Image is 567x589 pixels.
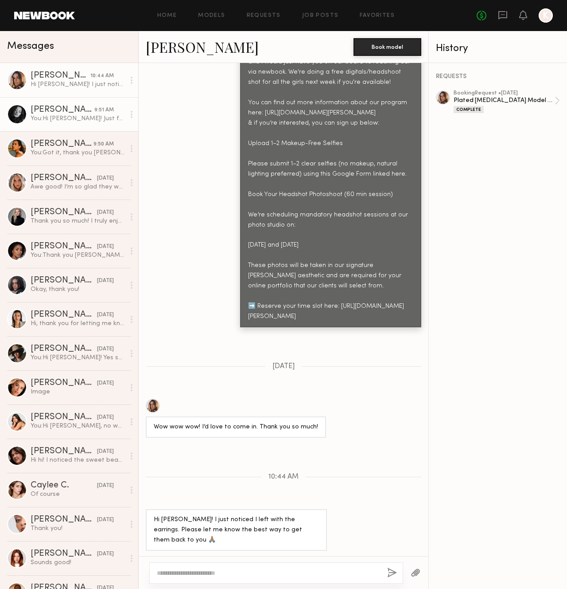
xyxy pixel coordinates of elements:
[31,515,97,524] div: [PERSON_NAME]
[31,140,93,149] div: [PERSON_NAME]
[302,13,339,19] a: Job Posts
[97,550,114,558] div: [DATE]
[154,422,318,432] div: Wow wow wow! I’d love to come in. Thank you so much!
[31,276,97,285] div: [PERSON_NAME]
[436,43,560,54] div: History
[454,106,484,113] div: Complete
[31,106,94,114] div: [PERSON_NAME]
[97,277,114,285] div: [DATE]
[353,43,421,50] a: Book model
[539,8,553,23] a: K
[31,310,97,319] div: [PERSON_NAME]
[353,38,421,56] button: Book model
[31,183,125,191] div: Awe good! I’m so glad they were so sweet! Best wishes to you! thanks again!
[454,90,560,113] a: bookingRequest •[DATE]Plated [MEDICAL_DATA] Model ShootComplete
[97,243,114,251] div: [DATE]
[97,174,114,183] div: [DATE]
[454,90,555,96] div: booking Request • [DATE]
[157,13,177,19] a: Home
[436,74,560,80] div: REQUESTS
[31,208,97,217] div: [PERSON_NAME]
[31,71,90,80] div: [PERSON_NAME]
[31,345,97,353] div: [PERSON_NAME]
[31,481,97,490] div: Caylee C.
[7,41,54,51] span: Messages
[97,413,114,422] div: [DATE]
[31,149,125,157] div: You: Got it, thank you [PERSON_NAME]!
[97,482,114,490] div: [DATE]
[31,353,125,362] div: You: Hi [PERSON_NAME]! Yes sorry, we have already cast our models for that day. But we will keep ...
[247,13,281,19] a: Requests
[31,422,125,430] div: You: Hi [PERSON_NAME], no worries thank you for the update!
[360,13,395,19] a: Favorites
[31,285,125,294] div: Okay, thank you!
[31,413,97,422] div: [PERSON_NAME]
[97,208,114,217] div: [DATE]
[97,345,114,353] div: [DATE]
[97,379,114,388] div: [DATE]
[31,319,125,328] div: Hi, thank you for letting me know! I hope to work with you in the future.
[31,524,125,533] div: Thank you!
[31,550,97,558] div: [PERSON_NAME]
[94,106,114,114] div: 9:51 AM
[97,516,114,524] div: [DATE]
[31,217,125,225] div: Thank you so much! I truly enjoyed the shoot and working with your team — everyone made the day f...
[31,174,97,183] div: [PERSON_NAME]
[31,490,125,499] div: Of course
[31,558,125,567] div: Sounds good!
[31,379,97,388] div: [PERSON_NAME]
[31,80,125,89] div: Hi [PERSON_NAME]! I just noticed I left with the earrings. Please let me know the best way to get...
[31,447,97,456] div: [PERSON_NAME]
[90,72,114,80] div: 10:44 AM
[31,114,125,123] div: You: Hi [PERSON_NAME]! Just following up on my inquiry [DATE] -- let me know if you're interested...
[31,242,97,251] div: [PERSON_NAME]
[93,140,114,149] div: 9:50 AM
[97,448,114,456] div: [DATE]
[31,456,125,464] div: Hi hi! I noticed the sweet beauty photos are out. Would I be able to grab some of those finished ...
[146,37,259,56] a: [PERSON_NAME]
[248,47,413,322] div: Amazing - it would be more projects like what we shot, and I would just have you on our board vs ...
[272,363,295,370] span: [DATE]
[198,13,225,19] a: Models
[97,311,114,319] div: [DATE]
[31,388,125,396] div: Image
[268,473,299,481] span: 10:44 AM
[454,96,555,105] div: Plated [MEDICAL_DATA] Model Shoot
[154,515,319,546] div: Hi [PERSON_NAME]! I just noticed I left with the earrings. Please let me know the best way to get...
[31,251,125,259] div: You: Thank you [PERSON_NAME], the brand & team loved working with you!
